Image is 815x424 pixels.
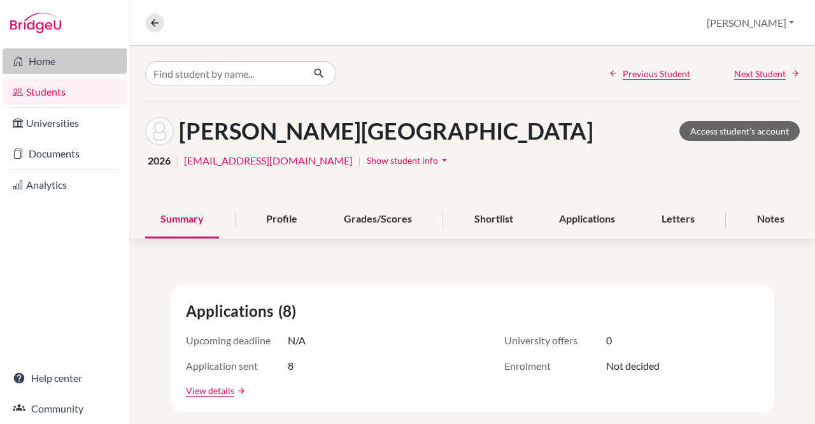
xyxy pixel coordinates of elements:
[366,150,451,170] button: Show student infoarrow_drop_down
[504,333,606,348] span: University offers
[734,67,800,80] a: Next Student
[438,154,451,166] i: arrow_drop_down
[179,117,593,145] h1: [PERSON_NAME][GEOGRAPHIC_DATA]
[3,396,127,421] a: Community
[742,201,800,238] div: Notes
[186,384,234,397] a: View details
[367,155,438,166] span: Show student info
[734,67,786,80] span: Next Student
[176,153,179,168] span: |
[186,333,288,348] span: Upcoming deadline
[251,201,313,238] div: Profile
[3,365,127,391] a: Help center
[145,201,219,238] div: Summary
[504,358,606,374] span: Enrolment
[278,300,301,323] span: (8)
[288,333,306,348] span: N/A
[646,201,710,238] div: Letters
[145,61,303,85] input: Find student by name...
[623,67,690,80] span: Previous Student
[3,141,127,166] a: Documents
[10,13,61,33] img: Bridge-U
[701,11,800,35] button: [PERSON_NAME]
[3,79,127,105] a: Students
[3,172,127,198] a: Analytics
[358,153,361,168] span: |
[544,201,630,238] div: Applications
[148,153,171,168] span: 2026
[606,333,612,348] span: 0
[145,117,174,145] img: Ayana Sabharwal's avatar
[459,201,528,238] div: Shortlist
[3,110,127,136] a: Universities
[679,121,800,141] a: Access student's account
[186,358,288,374] span: Application sent
[609,67,690,80] a: Previous Student
[288,358,294,374] span: 8
[184,153,353,168] a: [EMAIL_ADDRESS][DOMAIN_NAME]
[234,386,246,395] a: arrow_forward
[186,300,278,323] span: Applications
[606,358,660,374] span: Not decided
[329,201,427,238] div: Grades/Scores
[3,48,127,74] a: Home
